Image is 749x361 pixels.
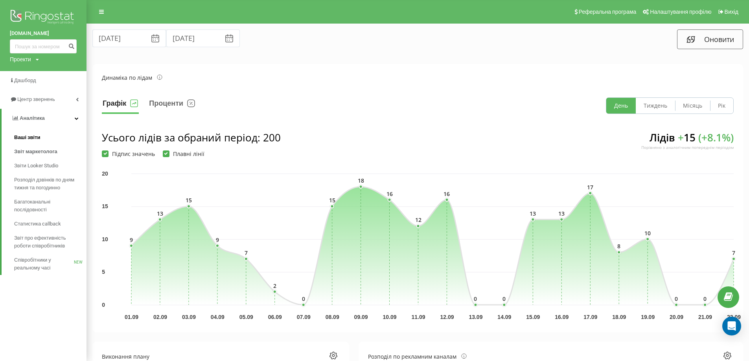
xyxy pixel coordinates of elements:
[14,134,40,141] span: Ваші звіти
[239,314,253,320] text: 05.09
[102,97,139,114] button: Графік
[675,98,710,114] button: Місяць
[14,256,74,272] span: Співробітники у реальному часі
[530,210,536,217] text: 13
[14,173,86,195] a: Розподіл дзвінків по дням тижня та погодинно
[386,190,393,198] text: 16
[14,77,36,83] span: Дашборд
[14,195,86,217] a: Багатоканальні послідовності
[354,314,368,320] text: 09.09
[14,130,86,145] a: Ваші звіти
[102,130,281,145] div: Усього лідів за обраний період : 200
[14,159,86,173] a: Звіти Looker Studio
[678,130,684,145] span: +
[555,314,569,320] text: 16.09
[273,282,276,290] text: 2
[163,150,204,157] label: Плавні лінії
[502,295,506,302] text: 0
[368,352,467,361] div: Розподіл по рекламним каналам
[710,98,733,114] button: Рік
[703,295,707,302] text: 0
[14,176,83,192] span: Розподіл дзвінків по дням тижня та погодинно
[125,314,138,320] text: 01.09
[698,130,734,145] span: ( + 8.1 %)
[10,8,77,27] img: Ringostat logo
[211,314,225,320] text: 04.09
[727,314,741,320] text: 22.09
[216,236,219,244] text: 9
[102,170,108,177] text: 20
[102,203,108,209] text: 15
[579,9,637,15] span: Реферальна програма
[297,314,311,320] text: 07.09
[641,145,734,150] div: Порівняно з аналогічним попереднім періодом
[130,236,133,244] text: 9
[245,249,248,257] text: 7
[583,314,597,320] text: 17.09
[641,314,655,320] text: 19.09
[102,236,108,242] text: 10
[636,98,675,114] button: Тиждень
[732,249,735,257] text: 7
[526,314,540,320] text: 15.09
[670,314,683,320] text: 20.09
[558,210,565,217] text: 13
[102,352,149,361] div: Виконання плану
[10,29,77,37] a: [DOMAIN_NAME]
[153,314,167,320] text: 02.09
[17,96,55,102] span: Центр звернень
[383,314,397,320] text: 10.09
[14,231,86,253] a: Звіт про ефективність роботи співробітників
[14,217,86,231] a: Статистика callback
[14,234,83,250] span: Звіт про ефективність роботи співробітників
[2,109,86,128] a: Аналiтика
[650,9,711,15] span: Налаштування профілю
[268,314,282,320] text: 06.09
[302,295,305,302] text: 0
[358,177,364,184] text: 18
[14,162,58,170] span: Звіти Looker Studio
[157,210,163,217] text: 13
[14,253,86,275] a: Співробітники у реальному часіNEW
[469,314,482,320] text: 13.09
[14,198,83,214] span: Багатоканальні послідовності
[606,98,636,114] button: День
[644,229,651,237] text: 10
[497,314,511,320] text: 14.09
[587,183,593,191] text: 17
[20,115,45,121] span: Аналiтика
[102,73,162,82] div: Динаміка по лідам
[10,39,77,53] input: Пошук за номером
[412,314,425,320] text: 11.09
[14,145,86,159] a: Звіт маркетолога
[102,302,105,308] text: 0
[677,29,743,49] button: Оновити
[186,196,192,204] text: 15
[14,220,61,228] span: Статистика callback
[14,148,57,156] span: Звіт маркетолога
[725,9,738,15] span: Вихід
[612,314,626,320] text: 18.09
[675,295,678,302] text: 0
[326,314,339,320] text: 08.09
[440,314,454,320] text: 12.09
[641,130,734,157] div: Лідів 15
[444,190,450,198] text: 16
[148,97,196,114] button: Проценти
[698,314,712,320] text: 21.09
[10,55,31,63] div: Проекти
[329,196,335,204] text: 15
[474,295,477,302] text: 0
[617,242,620,250] text: 8
[722,317,741,335] div: Open Intercom Messenger
[102,269,105,275] text: 5
[415,216,421,224] text: 12
[182,314,196,320] text: 03.09
[102,150,155,157] label: Підпис значень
